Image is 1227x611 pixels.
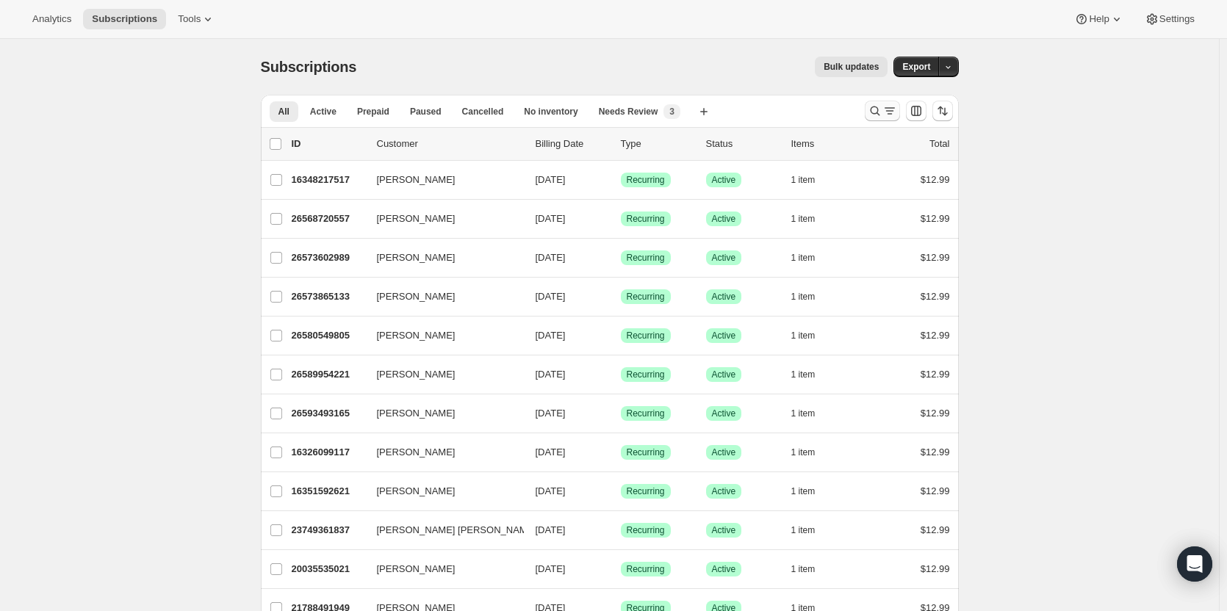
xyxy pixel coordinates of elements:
[292,442,950,463] div: 16326099117[PERSON_NAME][DATE]SuccessRecurringSuccessActive1 item$12.99
[791,174,816,186] span: 1 item
[791,369,816,380] span: 1 item
[292,562,365,576] p: 20035535021
[368,480,515,503] button: [PERSON_NAME]
[357,106,389,117] span: Prepaid
[292,364,950,385] div: 26589954221[PERSON_NAME][DATE]SuccessRecurringSuccessActive1 item$12.99
[292,173,365,187] p: 16348217517
[627,213,665,225] span: Recurring
[92,13,157,25] span: Subscriptions
[791,408,816,419] span: 1 item
[536,252,566,263] span: [DATE]
[536,485,566,496] span: [DATE]
[921,446,950,458] span: $12.99
[712,485,736,497] span: Active
[368,402,515,425] button: [PERSON_NAME]
[292,367,365,382] p: 26589954221
[536,213,566,224] span: [DATE]
[791,520,832,540] button: 1 item
[169,9,224,29] button: Tools
[865,101,900,121] button: Search and filter results
[292,170,950,190] div: 16348217517[PERSON_NAME][DATE]SuccessRecurringSuccessActive1 item$12.99
[791,170,832,190] button: 1 item
[524,106,577,117] span: No inventory
[627,446,665,458] span: Recurring
[712,252,736,264] span: Active
[292,403,950,424] div: 26593493165[PERSON_NAME][DATE]SuccessRecurringSuccessActive1 item$12.99
[368,285,515,308] button: [PERSON_NAME]
[791,442,832,463] button: 1 item
[292,250,365,265] p: 26573602989
[368,441,515,464] button: [PERSON_NAME]
[712,174,736,186] span: Active
[292,286,950,307] div: 26573865133[PERSON_NAME][DATE]SuccessRecurringSuccessActive1 item$12.99
[921,291,950,302] span: $12.99
[377,328,456,343] span: [PERSON_NAME]
[893,57,939,77] button: Export
[462,106,504,117] span: Cancelled
[377,367,456,382] span: [PERSON_NAME]
[377,289,456,304] span: [PERSON_NAME]
[377,406,456,421] span: [PERSON_NAME]
[712,291,736,303] span: Active
[712,524,736,536] span: Active
[921,563,950,574] span: $12.99
[791,252,816,264] span: 1 item
[706,137,780,151] p: Status
[377,562,456,576] span: [PERSON_NAME]
[368,557,515,581] button: [PERSON_NAME]
[791,559,832,579] button: 1 item
[536,446,566,458] span: [DATE]
[1089,13,1109,25] span: Help
[292,445,365,460] p: 16326099117
[368,207,515,231] button: [PERSON_NAME]
[536,524,566,535] span: [DATE]
[627,563,665,575] span: Recurring
[791,325,832,346] button: 1 item
[627,252,665,264] span: Recurring
[292,520,950,540] div: 23749361837[PERSON_NAME] [PERSON_NAME][DATE]SuccessRecurringSuccessActive1 item$12.99
[368,168,515,192] button: [PERSON_NAME]
[292,328,365,343] p: 26580549805
[292,559,950,579] div: 20035535021[PERSON_NAME][DATE]SuccessRecurringSuccessActive1 item$12.99
[712,330,736,341] span: Active
[791,485,816,497] span: 1 item
[902,61,930,73] span: Export
[536,563,566,574] span: [DATE]
[410,106,442,117] span: Paused
[627,485,665,497] span: Recurring
[32,13,71,25] span: Analytics
[692,101,716,122] button: Create new view
[712,369,736,380] span: Active
[261,59,357,75] span: Subscriptions
[791,291,816,303] span: 1 item
[1159,13,1195,25] span: Settings
[621,137,694,151] div: Type
[292,289,365,304] p: 26573865133
[791,446,816,458] span: 1 item
[536,137,609,151] p: Billing Date
[921,330,950,341] span: $12.99
[669,106,674,117] span: 3
[712,563,736,575] span: Active
[627,330,665,341] span: Recurring
[536,174,566,185] span: [DATE]
[627,408,665,419] span: Recurring
[536,291,566,302] span: [DATE]
[627,369,665,380] span: Recurring
[791,137,865,151] div: Items
[921,252,950,263] span: $12.99
[377,173,456,187] span: [PERSON_NAME]
[712,213,736,225] span: Active
[292,137,365,151] p: ID
[368,518,515,542] button: [PERSON_NAME] [PERSON_NAME]
[921,485,950,496] span: $12.99
[292,137,950,151] div: IDCustomerBilling DateTypeStatusItemsTotal
[292,481,950,502] div: 16351592621[PERSON_NAME][DATE]SuccessRecurringSuccessActive1 item$12.99
[906,101,926,121] button: Customize table column order and visibility
[292,484,365,499] p: 16351592621
[791,213,816,225] span: 1 item
[368,246,515,270] button: [PERSON_NAME]
[1177,546,1212,582] div: Open Intercom Messenger
[292,211,365,226] p: 26568720557
[536,330,566,341] span: [DATE]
